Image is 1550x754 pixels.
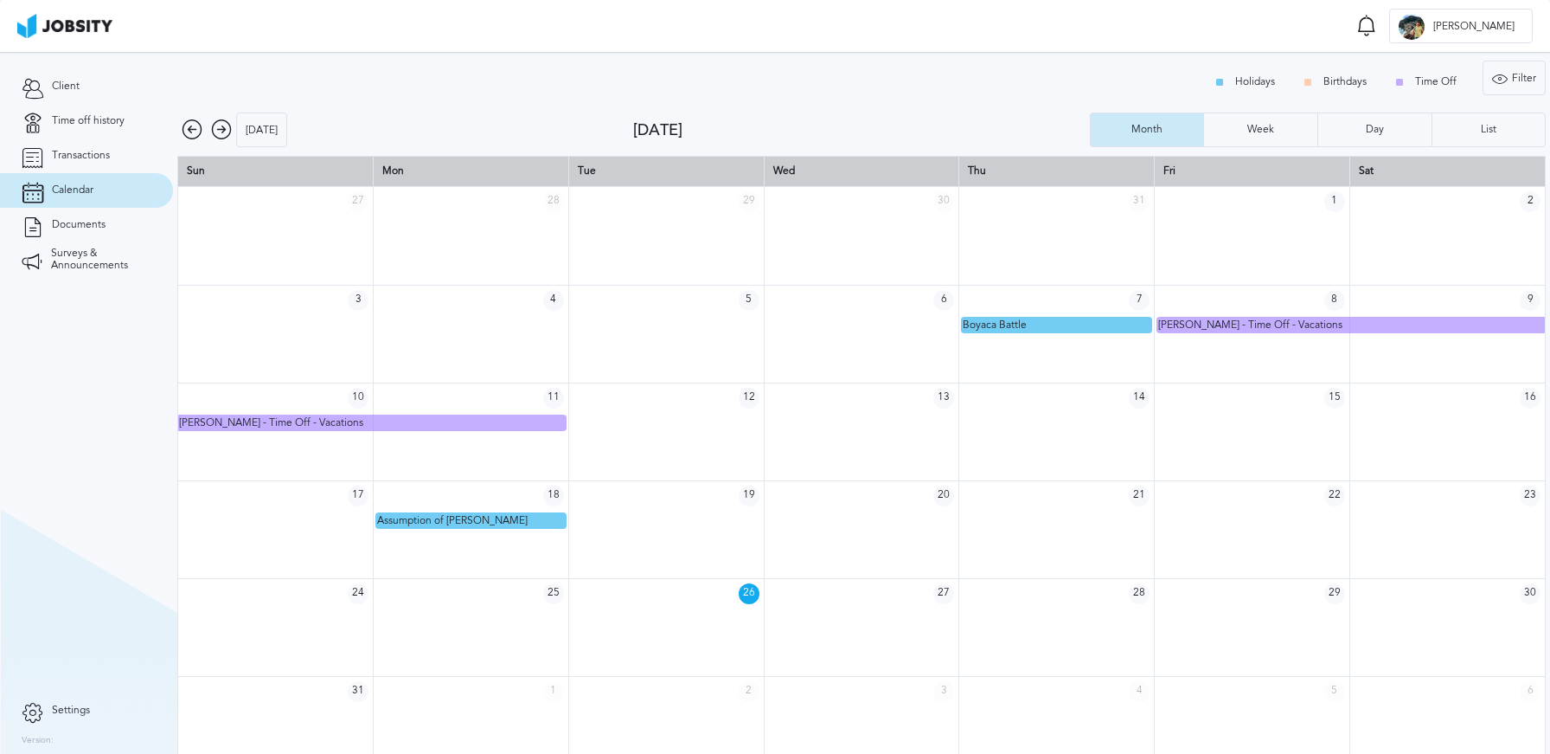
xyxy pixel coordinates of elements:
[179,416,363,429] span: [PERSON_NAME] - Time Off - Vacations
[236,113,287,147] button: [DATE]
[382,164,404,177] span: Mon
[1425,21,1523,33] span: [PERSON_NAME]
[1324,486,1345,506] span: 22
[52,219,106,231] span: Documents
[578,164,596,177] span: Tue
[1129,583,1150,604] span: 28
[1357,124,1393,136] div: Day
[1317,113,1432,147] button: Day
[933,290,954,311] span: 6
[1129,681,1150,702] span: 4
[543,486,564,506] span: 18
[17,14,112,38] img: ab4bad089aa723f57921c736e9817d99.png
[1432,113,1546,147] button: List
[543,290,564,311] span: 4
[1239,124,1283,136] div: Week
[739,681,759,702] span: 2
[377,514,528,526] span: Assumption of [PERSON_NAME]
[348,290,368,311] span: 3
[933,191,954,212] span: 30
[1520,191,1540,212] span: 2
[1129,191,1150,212] span: 31
[968,164,986,177] span: Thu
[1090,113,1204,147] button: Month
[739,290,759,311] span: 5
[187,164,205,177] span: Sun
[1129,388,1150,409] span: 14
[633,121,1089,139] div: [DATE]
[348,583,368,604] span: 24
[1399,14,1425,40] div: J
[1520,486,1540,506] span: 23
[1324,191,1345,212] span: 1
[52,150,110,162] span: Transactions
[1483,61,1546,95] button: Filter
[1520,290,1540,311] span: 9
[1203,113,1317,147] button: Week
[933,681,954,702] span: 3
[1324,290,1345,311] span: 8
[543,191,564,212] span: 28
[1123,124,1171,136] div: Month
[348,388,368,409] span: 10
[237,113,286,148] div: [DATE]
[543,681,564,702] span: 1
[52,705,90,717] span: Settings
[1163,164,1175,177] span: Fri
[22,736,54,746] label: Version:
[543,388,564,409] span: 11
[1359,164,1374,177] span: Sat
[52,115,125,127] span: Time off history
[1158,319,1342,331] span: [PERSON_NAME] - Time Off - Vacations
[773,164,795,177] span: Wed
[739,388,759,409] span: 12
[1129,290,1150,311] span: 7
[963,319,1027,331] span: Boyaca Battle
[1324,388,1345,409] span: 15
[1520,583,1540,604] span: 30
[1324,681,1345,702] span: 5
[933,486,954,506] span: 20
[1324,583,1345,604] span: 29
[933,583,954,604] span: 27
[348,486,368,506] span: 17
[933,388,954,409] span: 13
[52,184,93,197] span: Calendar
[1129,486,1150,506] span: 21
[739,583,759,604] span: 26
[348,191,368,212] span: 27
[739,191,759,212] span: 29
[543,583,564,604] span: 25
[1483,61,1545,96] div: Filter
[51,248,151,272] span: Surveys & Announcements
[348,681,368,702] span: 31
[1520,388,1540,409] span: 16
[1520,681,1540,702] span: 6
[52,81,80,93] span: Client
[739,486,759,506] span: 19
[1472,124,1505,136] div: List
[1389,9,1533,43] button: J[PERSON_NAME]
